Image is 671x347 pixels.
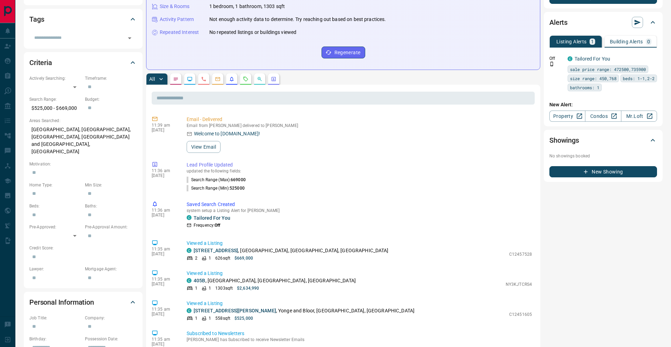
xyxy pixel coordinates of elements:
p: [DATE] [152,252,176,256]
div: Personal Information [29,294,137,311]
span: 525000 [230,186,245,191]
span: sale price range: 472500,735900 [570,66,646,73]
div: Tags [29,11,137,28]
p: 0 [647,39,650,44]
p: Saved Search Created [187,201,532,208]
p: Credit Score: [29,245,137,251]
svg: Requests [243,76,248,82]
p: Off [549,55,563,62]
p: 1 [195,285,197,291]
p: Search Range (Max) : [187,177,246,183]
p: Lawyer: [29,266,81,272]
p: Not enough activity data to determine. Try reaching out based on best practices. [209,16,386,23]
span: size range: 450,768 [570,75,616,82]
div: condos.ca [187,308,192,313]
p: Birthday: [29,336,81,342]
span: bathrooms: 1 [570,84,599,91]
p: No repeated listings or buildings viewed [209,29,296,36]
h2: Tags [29,14,44,25]
p: Beds: [29,203,81,209]
p: Search Range: [29,96,81,102]
p: 1 [209,285,211,291]
div: condos.ca [187,215,192,220]
h2: Alerts [549,17,568,28]
p: Pre-Approved: [29,224,81,230]
p: Welcome to [DOMAIN_NAME]! [194,130,260,137]
p: 1 [195,315,197,321]
a: Condos [585,111,621,122]
a: [STREET_ADDRESS] [194,248,238,253]
h2: Showings [549,135,579,146]
div: condos.ca [568,56,572,61]
p: [DATE] [152,173,176,178]
svg: Push Notification Only [549,62,554,66]
p: New Alert: [549,101,657,108]
p: 11:39 am [152,123,176,128]
p: 2 [195,255,197,261]
p: All [149,77,155,82]
p: Min Size: [85,182,137,188]
p: Repeated Interest [160,29,199,36]
p: [DATE] [152,312,176,317]
a: Tailored For You [194,215,230,221]
p: Mortgage Agent: [85,266,137,272]
p: Home Type: [29,182,81,188]
p: Building Alerts [610,39,643,44]
p: Actively Searching: [29,75,81,82]
p: Email from [PERSON_NAME] delivered to [PERSON_NAME] [187,123,532,128]
p: 1 [591,39,594,44]
p: , [GEOGRAPHIC_DATA], [GEOGRAPHIC_DATA], [GEOGRAPHIC_DATA] [194,247,389,254]
p: [PERSON_NAME] has Subscribed to receive Newsletter Emails [187,337,532,342]
p: Viewed a Listing [187,270,532,277]
svg: Notes [173,76,179,82]
div: Criteria [29,54,137,71]
span: beds: 1-1,2-2 [623,75,655,82]
p: Viewed a Listing [187,240,532,247]
svg: Emails [215,76,221,82]
p: Search Range (Min) : [187,185,245,191]
p: Subscribed to Newsletters [187,330,532,337]
p: 1303 sqft [215,285,233,291]
p: , [GEOGRAPHIC_DATA], [GEOGRAPHIC_DATA], [GEOGRAPHIC_DATA] [194,277,356,284]
a: Tailored For You [575,56,610,62]
p: 1 bedroom, 1 bathroom, 1303 sqft [209,3,285,10]
p: 1 [209,255,211,261]
p: 11:35 am [152,247,176,252]
p: C12457528 [509,251,532,257]
p: Email - Delivered [187,116,532,123]
p: Budget: [85,96,137,102]
p: Size & Rooms [160,3,190,10]
p: system setup a Listing Alert for [PERSON_NAME] [187,208,532,213]
p: 1 [209,315,211,321]
p: Listing Alerts [556,39,587,44]
div: condos.ca [187,278,192,283]
p: Activity Pattern [160,16,194,23]
p: Pre-Approval Amount: [85,224,137,230]
p: Lead Profile Updated [187,161,532,169]
p: Baths: [85,203,137,209]
p: Frequency: [194,222,220,228]
a: [STREET_ADDRESS][PERSON_NAME] [194,308,276,313]
a: Mr.Loft [621,111,657,122]
div: Alerts [549,14,657,31]
p: Company: [85,315,137,321]
p: NY3KJTCRS4 [506,281,532,288]
p: [DATE] [152,342,176,347]
p: 11:35 am [152,337,176,342]
p: $2,634,990 [237,285,259,291]
strong: Off [215,223,220,228]
p: No showings booked [549,153,657,159]
p: Areas Searched: [29,118,137,124]
button: View Email [187,141,221,153]
h2: Criteria [29,57,52,68]
svg: Lead Browsing Activity [187,76,193,82]
p: $525,000 [235,315,253,321]
p: 558 sqft [215,315,230,321]
p: Possession Date: [85,336,137,342]
button: New Showing [549,166,657,177]
svg: Listing Alerts [229,76,235,82]
p: $669,000 [235,255,253,261]
svg: Calls [201,76,207,82]
div: Showings [549,132,657,149]
p: $525,000 - $669,000 [29,102,81,114]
